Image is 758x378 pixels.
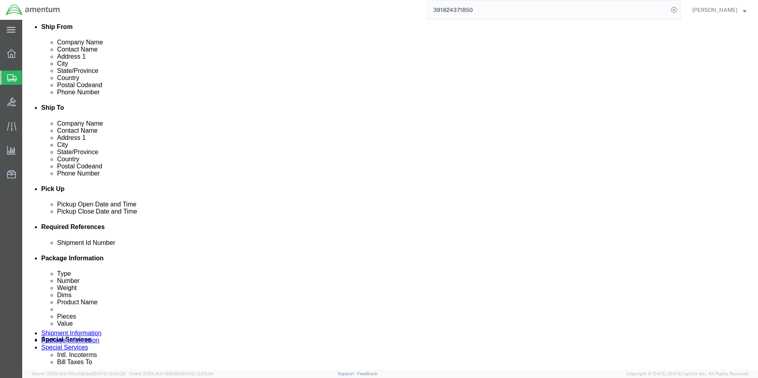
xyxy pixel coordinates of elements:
a: Feedback [357,371,377,376]
iframe: FS Legacy Container [22,20,758,370]
button: [PERSON_NAME] [692,5,747,15]
span: James Barragan [692,6,737,14]
span: [DATE] 12:25:34 [181,371,213,376]
input: Search for shipment number, reference number [427,0,668,19]
span: Copyright © [DATE]-[DATE] Agistix Inc., All Rights Reserved [626,370,748,377]
a: Support [338,371,358,376]
span: Server: 2025.16.0-1ffcc23b9e2 [32,371,126,376]
span: Client: 2025.16.0-1592391 [129,371,213,376]
img: logo [6,4,60,16]
span: [DATE] 12:29:29 [94,371,126,376]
